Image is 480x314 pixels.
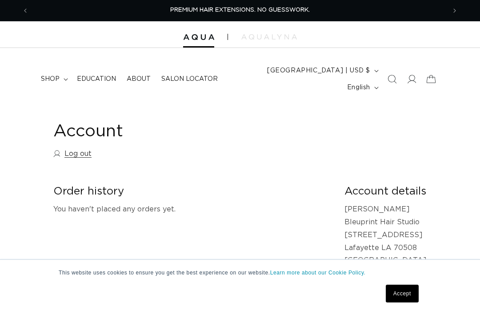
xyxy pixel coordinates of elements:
[53,203,330,216] p: You haven't placed any orders yet.
[386,285,419,302] a: Accept
[344,185,427,199] h2: Account details
[53,121,427,143] h1: Account
[156,70,223,88] a: Salon Locator
[127,75,151,83] span: About
[53,185,330,199] h2: Order history
[72,70,121,88] a: Education
[267,66,370,76] span: [GEOGRAPHIC_DATA] | USD $
[121,70,156,88] a: About
[77,75,116,83] span: Education
[53,147,92,160] a: Log out
[262,62,382,79] button: [GEOGRAPHIC_DATA] | USD $
[347,83,370,92] span: English
[445,2,464,19] button: Next announcement
[270,270,366,276] a: Learn more about our Cookie Policy.
[183,34,214,40] img: Aqua Hair Extensions
[36,70,72,88] summary: shop
[161,75,218,83] span: Salon Locator
[16,2,35,19] button: Previous announcement
[241,34,297,40] img: aqualyna.com
[344,203,427,267] p: [PERSON_NAME] Bleuprint Hair Studio [STREET_ADDRESS] Lafayette LA 70508 [GEOGRAPHIC_DATA]
[41,75,60,83] span: shop
[382,69,402,89] summary: Search
[59,269,421,277] p: This website uses cookies to ensure you get the best experience on our website.
[342,79,382,96] button: English
[170,7,310,13] span: PREMIUM HAIR EXTENSIONS. NO GUESSWORK.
